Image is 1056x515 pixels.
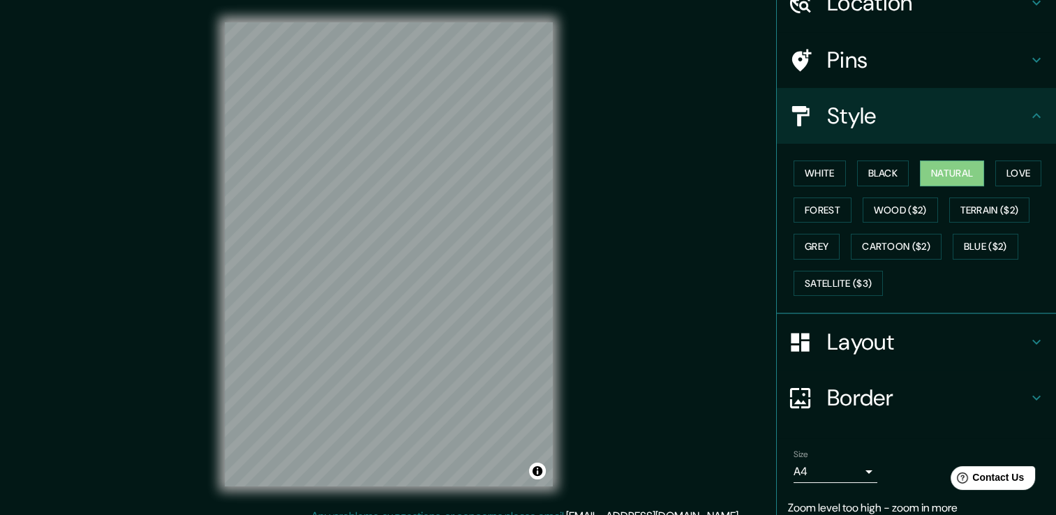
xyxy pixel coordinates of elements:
button: Satellite ($3) [794,271,883,297]
button: Toggle attribution [529,463,546,479]
div: Border [777,370,1056,426]
h4: Style [827,102,1028,130]
button: Love [995,161,1041,186]
div: Pins [777,32,1056,88]
h4: Pins [827,46,1028,74]
div: A4 [794,461,877,483]
button: Terrain ($2) [949,197,1030,223]
h4: Layout [827,328,1028,356]
button: Cartoon ($2) [851,234,942,260]
button: Forest [794,197,852,223]
button: White [794,161,846,186]
label: Size [794,449,808,461]
canvas: Map [225,22,553,486]
button: Black [857,161,909,186]
button: Grey [794,234,840,260]
div: Style [777,88,1056,144]
div: Layout [777,314,1056,370]
iframe: Help widget launcher [932,461,1041,500]
button: Wood ($2) [863,197,938,223]
button: Blue ($2) [953,234,1018,260]
button: Natural [920,161,984,186]
h4: Border [827,384,1028,412]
